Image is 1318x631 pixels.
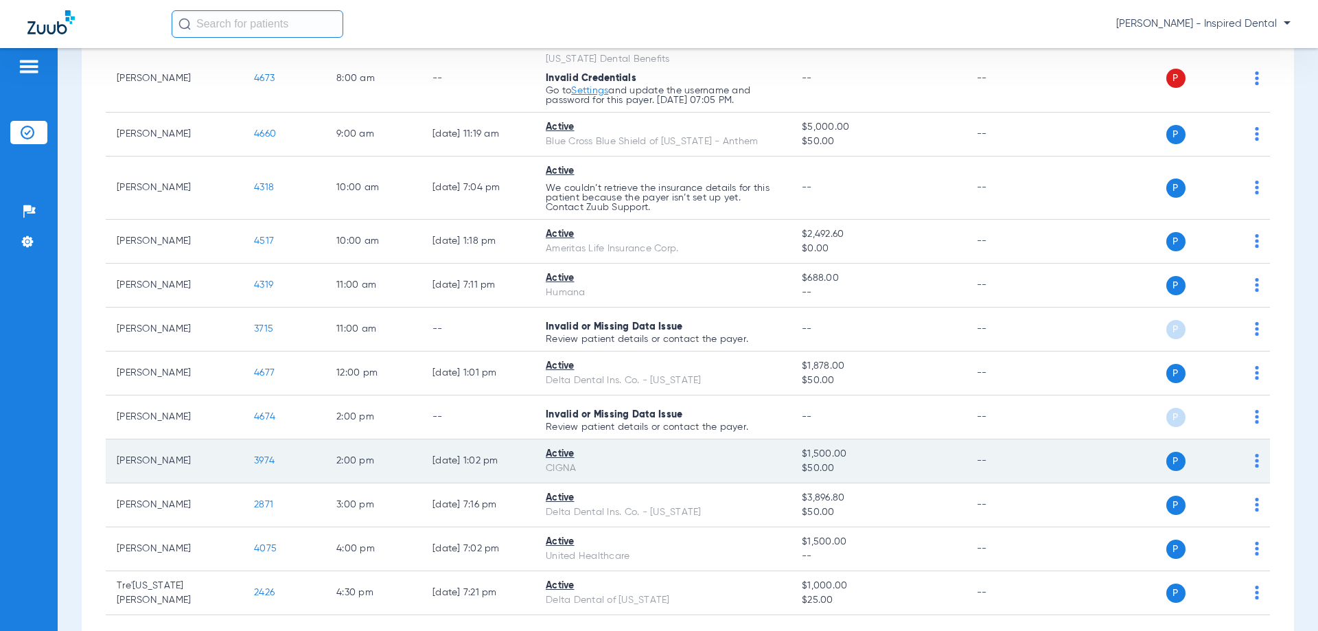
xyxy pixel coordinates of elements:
[106,483,243,527] td: [PERSON_NAME]
[546,447,780,461] div: Active
[802,461,954,476] span: $50.00
[546,374,780,388] div: Delta Dental Ins. Co. - [US_STATE]
[18,58,40,75] img: hamburger-icon
[966,439,1059,483] td: --
[546,410,682,420] span: Invalid or Missing Data Issue
[325,157,421,220] td: 10:00 AM
[106,395,243,439] td: [PERSON_NAME]
[966,352,1059,395] td: --
[802,447,954,461] span: $1,500.00
[546,271,780,286] div: Active
[421,157,535,220] td: [DATE] 7:04 PM
[546,422,780,432] p: Review patient details or contact the payer.
[546,505,780,520] div: Delta Dental Ins. Co. - [US_STATE]
[546,334,780,344] p: Review patient details or contact the payer.
[546,593,780,608] div: Delta Dental of [US_STATE]
[421,352,535,395] td: [DATE] 1:01 PM
[1255,454,1259,468] img: group-dot-blue.svg
[421,395,535,439] td: --
[1249,565,1318,631] iframe: Chat Widget
[421,527,535,571] td: [DATE] 7:02 PM
[966,113,1059,157] td: --
[254,544,277,553] span: 4075
[421,308,535,352] td: --
[421,483,535,527] td: [DATE] 7:16 PM
[325,352,421,395] td: 12:00 PM
[966,395,1059,439] td: --
[802,242,954,256] span: $0.00
[106,308,243,352] td: [PERSON_NAME]
[421,571,535,615] td: [DATE] 7:21 PM
[1166,496,1186,515] span: P
[325,264,421,308] td: 11:00 AM
[802,135,954,149] span: $50.00
[546,164,780,179] div: Active
[966,45,1059,113] td: --
[254,588,275,597] span: 2426
[546,579,780,593] div: Active
[325,571,421,615] td: 4:30 PM
[254,500,273,509] span: 2871
[254,456,275,466] span: 3974
[802,579,954,593] span: $1,000.00
[1166,320,1186,339] span: P
[802,227,954,242] span: $2,492.60
[172,10,343,38] input: Search for patients
[254,73,275,83] span: 4673
[421,220,535,264] td: [DATE] 1:18 PM
[1255,322,1259,336] img: group-dot-blue.svg
[1166,69,1186,88] span: P
[1116,17,1291,31] span: [PERSON_NAME] - Inspired Dental
[421,264,535,308] td: [DATE] 7:11 PM
[546,549,780,564] div: United Healthcare
[802,183,812,192] span: --
[802,412,812,422] span: --
[1166,125,1186,144] span: P
[1166,364,1186,383] span: P
[802,374,954,388] span: $50.00
[966,220,1059,264] td: --
[325,45,421,113] td: 8:00 AM
[546,322,682,332] span: Invalid or Missing Data Issue
[106,264,243,308] td: [PERSON_NAME]
[1166,408,1186,427] span: P
[546,73,636,83] span: Invalid Credentials
[254,236,274,246] span: 4517
[546,227,780,242] div: Active
[966,483,1059,527] td: --
[1255,234,1259,248] img: group-dot-blue.svg
[966,264,1059,308] td: --
[571,86,608,95] a: Settings
[966,308,1059,352] td: --
[966,157,1059,220] td: --
[421,113,535,157] td: [DATE] 11:19 AM
[1166,452,1186,471] span: P
[1166,540,1186,559] span: P
[802,535,954,549] span: $1,500.00
[106,45,243,113] td: [PERSON_NAME]
[1255,366,1259,380] img: group-dot-blue.svg
[1255,498,1259,512] img: group-dot-blue.svg
[1255,71,1259,85] img: group-dot-blue.svg
[254,280,273,290] span: 4319
[802,549,954,564] span: --
[325,527,421,571] td: 4:00 PM
[325,439,421,483] td: 2:00 PM
[421,439,535,483] td: [DATE] 1:02 PM
[1255,278,1259,292] img: group-dot-blue.svg
[546,86,780,105] p: Go to and update the username and password for this payer. [DATE] 07:05 PM.
[802,593,954,608] span: $25.00
[106,220,243,264] td: [PERSON_NAME]
[106,527,243,571] td: [PERSON_NAME]
[802,324,812,334] span: --
[178,18,191,30] img: Search Icon
[1166,179,1186,198] span: P
[546,135,780,149] div: Blue Cross Blue Shield of [US_STATE] - Anthem
[546,183,780,212] p: We couldn’t retrieve the insurance details for this patient because the payer isn’t set up yet. C...
[325,220,421,264] td: 10:00 AM
[802,491,954,505] span: $3,896.80
[802,271,954,286] span: $688.00
[802,359,954,374] span: $1,878.00
[325,113,421,157] td: 9:00 AM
